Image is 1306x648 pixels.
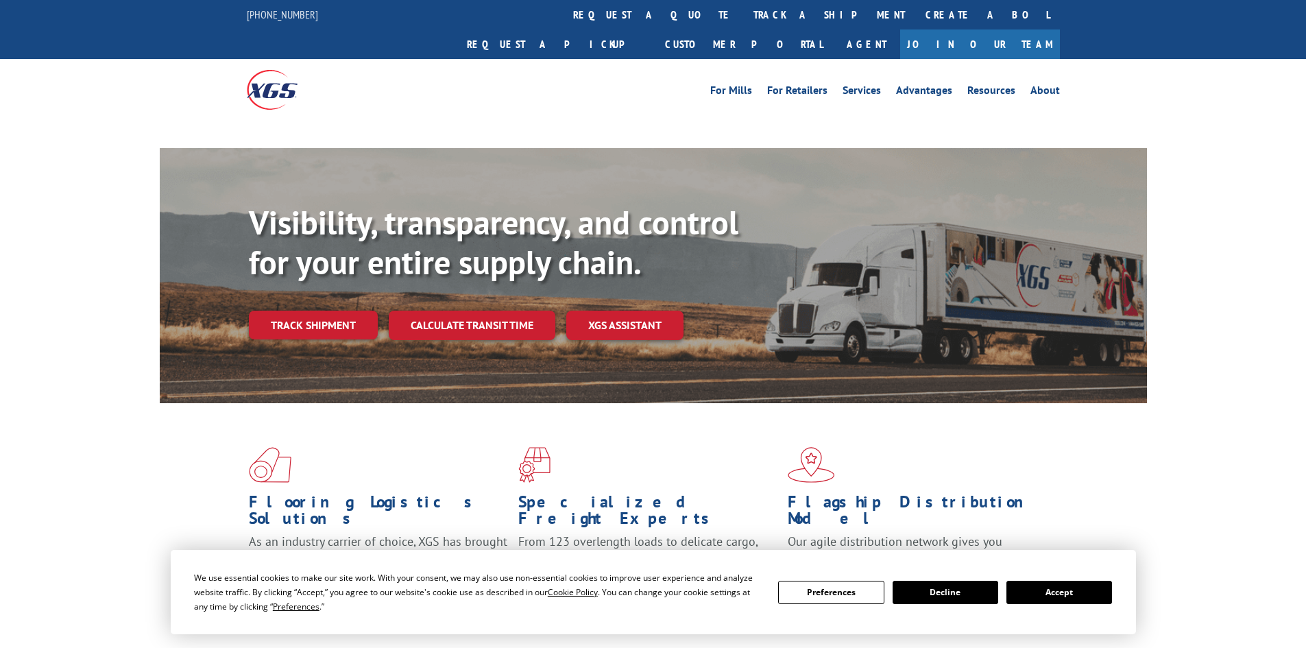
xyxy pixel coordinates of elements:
div: We use essential cookies to make our site work. With your consent, we may also use non-essential ... [194,571,762,614]
span: Our agile distribution network gives you nationwide inventory management on demand. [788,533,1040,566]
a: Agent [833,29,900,59]
p: From 123 overlength loads to delicate cargo, our experienced staff knows the best way to move you... [518,533,777,595]
a: Request a pickup [457,29,655,59]
span: Cookie Policy [548,586,598,598]
a: Advantages [896,85,952,100]
span: Preferences [273,601,319,612]
a: Calculate transit time [389,311,555,340]
h1: Flagship Distribution Model [788,494,1047,533]
a: For Mills [710,85,752,100]
h1: Specialized Freight Experts [518,494,777,533]
a: Join Our Team [900,29,1060,59]
a: XGS ASSISTANT [566,311,684,340]
a: For Retailers [767,85,827,100]
b: Visibility, transparency, and control for your entire supply chain. [249,201,738,283]
a: Services [843,85,881,100]
img: xgs-icon-focused-on-flooring-red [518,447,551,483]
span: As an industry carrier of choice, XGS has brought innovation and dedication to flooring logistics... [249,533,507,582]
button: Preferences [778,581,884,604]
a: Customer Portal [655,29,833,59]
div: Cookie Consent Prompt [171,550,1136,634]
a: About [1030,85,1060,100]
img: xgs-icon-flagship-distribution-model-red [788,447,835,483]
button: Accept [1006,581,1112,604]
img: xgs-icon-total-supply-chain-intelligence-red [249,447,291,483]
a: Track shipment [249,311,378,339]
a: Resources [967,85,1015,100]
button: Decline [893,581,998,604]
a: [PHONE_NUMBER] [247,8,318,21]
h1: Flooring Logistics Solutions [249,494,508,533]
